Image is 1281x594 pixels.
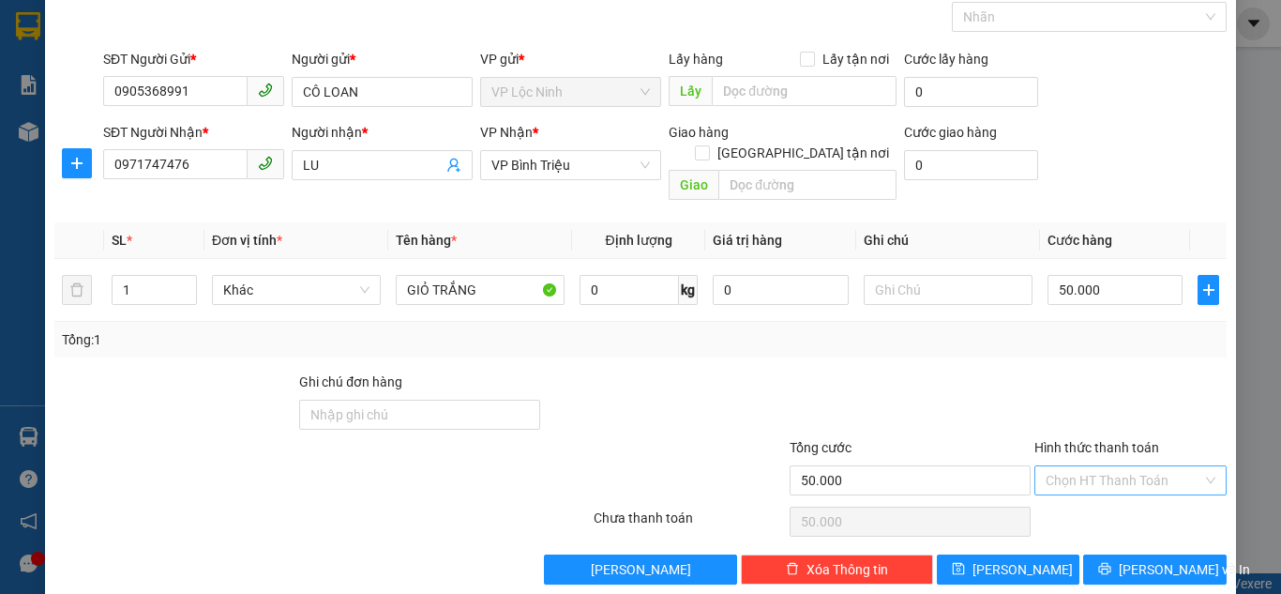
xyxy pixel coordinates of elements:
input: Ghi Chú [864,275,1032,305]
input: VD: Bàn, Ghế [396,275,565,305]
label: Cước giao hàng [904,125,997,140]
span: Giao hàng [669,125,729,140]
label: Cước lấy hàng [904,52,988,67]
input: 0 [713,275,848,305]
div: VP gửi [480,49,661,69]
button: plus [62,148,92,178]
div: VP Lộc Ninh [16,16,133,61]
input: Ghi chú đơn hàng [299,400,540,430]
span: [PERSON_NAME] và In [1119,559,1250,580]
div: SĐT Người Gửi [103,49,284,69]
div: SĐT Người Nhận [103,122,284,143]
span: plus [63,156,91,171]
span: Đơn vị tính [212,233,282,248]
button: delete [62,275,92,305]
span: Nhận: [146,18,191,38]
button: [PERSON_NAME] [544,555,736,585]
span: Tên hàng [396,233,457,248]
span: Lấy hàng [669,52,723,67]
input: Cước lấy hàng [904,77,1038,107]
div: Chưa thanh toán [592,508,788,541]
span: delete [786,562,799,577]
span: Khác [223,276,369,304]
span: [PERSON_NAME] [972,559,1073,580]
div: A LONG [16,61,133,84]
button: plus [1198,275,1219,305]
span: Lấy [669,76,712,106]
button: deleteXóa Thông tin [741,555,933,585]
span: [GEOGRAPHIC_DATA] tận nơi [710,143,897,163]
span: VP Nhận [480,125,533,140]
span: Gửi: [16,18,45,38]
div: VP Chơn Thành [146,16,274,61]
button: printer[PERSON_NAME] và In [1083,555,1227,585]
span: user-add [446,158,461,173]
div: 30.000 [14,121,136,144]
span: printer [1098,562,1111,577]
span: VP Bình Triệu [491,151,650,179]
span: SL [112,233,127,248]
span: VP Lộc Ninh [491,78,650,106]
span: Xóa Thông tin [806,559,888,580]
input: Dọc đường [718,170,897,200]
span: phone [258,156,273,171]
span: Cước hàng [1047,233,1112,248]
label: Ghi chú đơn hàng [299,374,402,389]
span: phone [258,83,273,98]
div: Người gửi [292,49,473,69]
div: Người nhận [292,122,473,143]
span: [PERSON_NAME] [591,559,691,580]
input: Cước giao hàng [904,150,1038,180]
div: A LỘC [146,61,274,84]
span: Tổng cước [790,440,851,455]
span: Giao [669,170,718,200]
button: save[PERSON_NAME] [937,555,1080,585]
input: Dọc đường [712,76,897,106]
span: kg [679,275,698,305]
span: plus [1198,282,1218,297]
span: CR : [14,123,43,143]
th: Ghi chú [856,222,1040,259]
span: Giá trị hàng [713,233,782,248]
span: Định lượng [605,233,671,248]
span: save [952,562,965,577]
label: Hình thức thanh toán [1034,440,1159,455]
div: Tổng: 1 [62,329,496,350]
span: Lấy tận nơi [815,49,897,69]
